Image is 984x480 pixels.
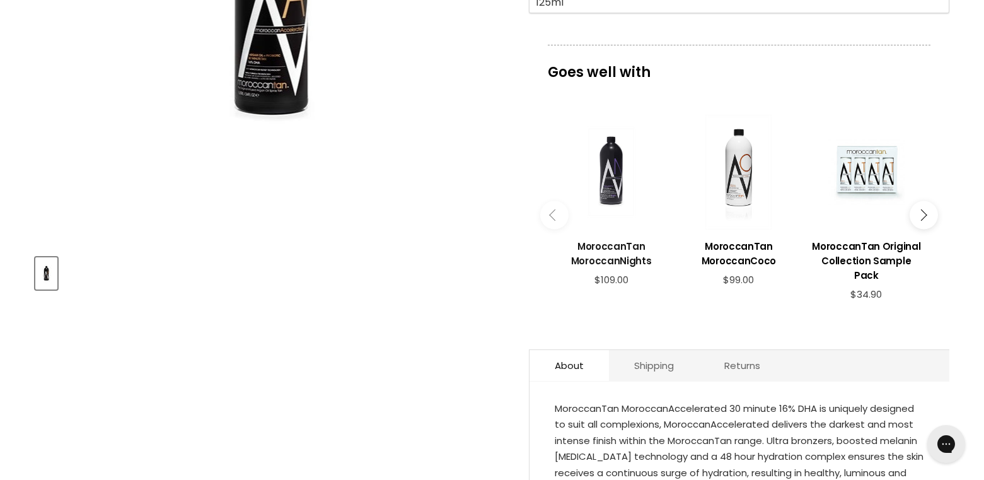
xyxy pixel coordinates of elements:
[35,257,57,290] button: MoroccanTan Moroccan Accelerated
[809,239,923,283] h3: MoroccanTan Original Collection Sample Pack
[554,230,669,274] a: View product:MoroccanTan MoroccanNights
[37,259,56,288] img: MoroccanTan Moroccan Accelerated
[850,288,882,301] span: $34.90
[530,350,609,381] a: About
[33,254,508,290] div: Product thumbnails
[554,239,669,268] h3: MoroccanTan MoroccanNights
[723,273,754,286] span: $99.00
[699,350,785,381] a: Returns
[609,350,699,381] a: Shipping
[548,45,930,86] p: Goes well with
[921,421,971,467] iframe: Gorgias live chat messenger
[681,230,796,274] a: View product:MoroccanTan MoroccanCoco
[681,239,796,268] h3: MoroccanTan MoroccanCoco
[594,273,628,286] span: $109.00
[809,230,923,289] a: View product:MoroccanTan Original Collection Sample Pack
